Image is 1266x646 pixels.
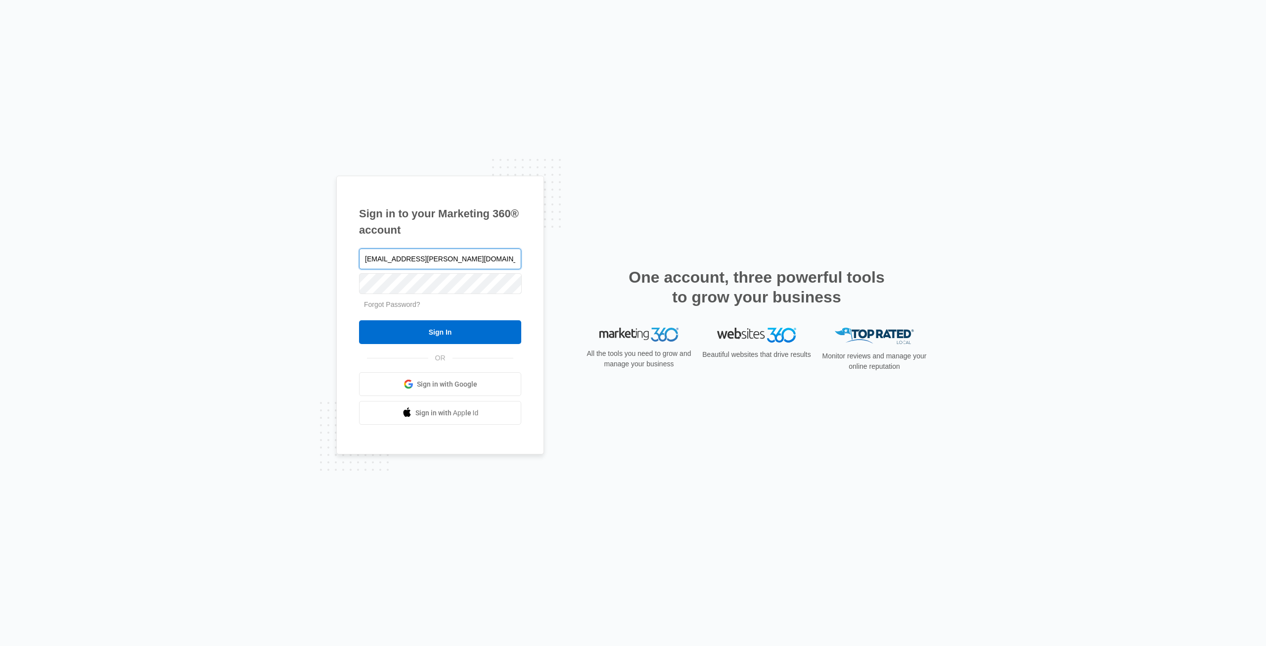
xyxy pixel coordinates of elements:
[359,372,521,396] a: Sign in with Google
[819,351,930,372] p: Monitor reviews and manage your online reputation
[359,248,521,269] input: Email
[701,349,812,360] p: Beautiful websites that drive results
[417,379,477,390] span: Sign in with Google
[415,408,479,418] span: Sign in with Apple Id
[584,348,694,369] p: All the tools you need to grow and manage your business
[359,205,521,238] h1: Sign in to your Marketing 360® account
[599,328,678,342] img: Marketing 360
[835,328,914,344] img: Top Rated Local
[717,328,796,342] img: Websites 360
[364,300,420,308] a: Forgot Password?
[359,401,521,425] a: Sign in with Apple Id
[626,267,888,307] h2: One account, three powerful tools to grow your business
[359,320,521,344] input: Sign In
[428,353,452,363] span: OR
